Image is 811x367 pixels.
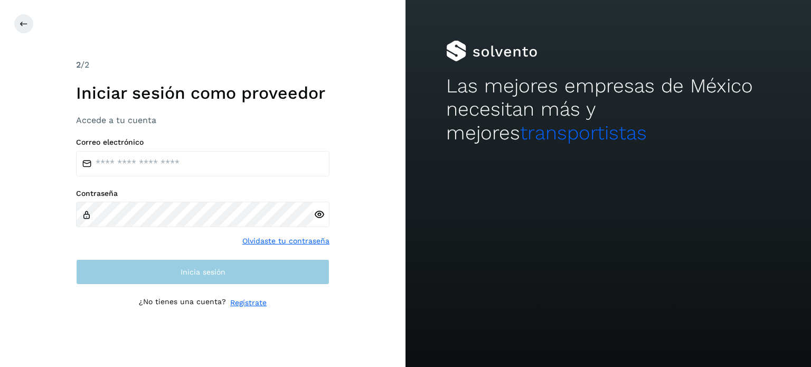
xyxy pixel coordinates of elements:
div: /2 [76,59,329,71]
label: Correo electrónico [76,138,329,147]
label: Contraseña [76,189,329,198]
h2: Las mejores empresas de México necesitan más y mejores [446,74,770,145]
span: Inicia sesión [181,268,225,276]
a: Regístrate [230,297,267,308]
h1: Iniciar sesión como proveedor [76,83,329,103]
h3: Accede a tu cuenta [76,115,329,125]
button: Inicia sesión [76,259,329,285]
a: Olvidaste tu contraseña [242,236,329,247]
span: transportistas [520,121,647,144]
p: ¿No tienes una cuenta? [139,297,226,308]
span: 2 [76,60,81,70]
